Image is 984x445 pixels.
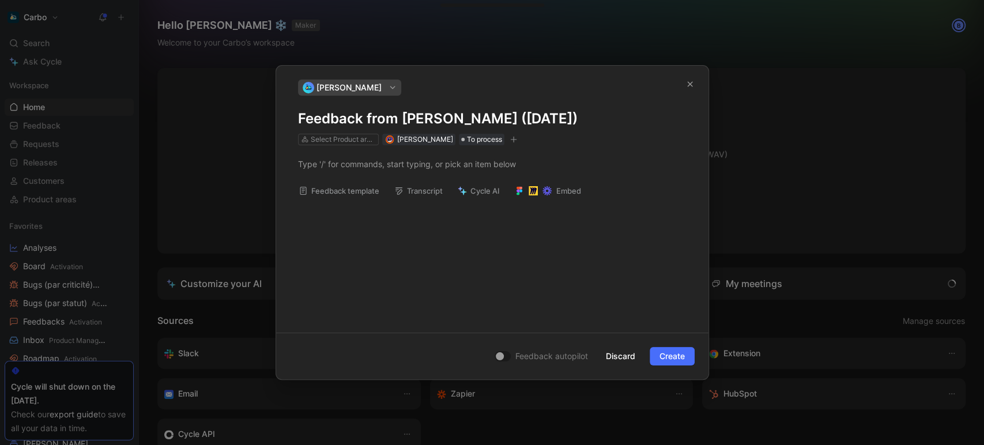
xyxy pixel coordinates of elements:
button: Embed [510,183,586,199]
span: Create [659,349,685,363]
div: To process [459,134,504,145]
button: Feedback template [293,183,384,199]
h1: Feedback from [PERSON_NAME] ([DATE]) [298,110,687,128]
span: To process [467,134,502,145]
span: [PERSON_NAME] [397,135,453,144]
img: logo [303,82,314,93]
button: Create [650,347,695,365]
button: Transcript [389,183,448,199]
img: avatar [386,136,393,142]
button: Discard [596,347,645,365]
button: logo[PERSON_NAME] [298,80,401,96]
span: [PERSON_NAME] [316,81,382,95]
span: Feedback autopilot [515,349,588,363]
button: Feedback autopilot [491,349,591,364]
div: Select Product areas [311,134,375,145]
span: Discard [606,349,635,363]
button: Cycle AI [453,183,505,199]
